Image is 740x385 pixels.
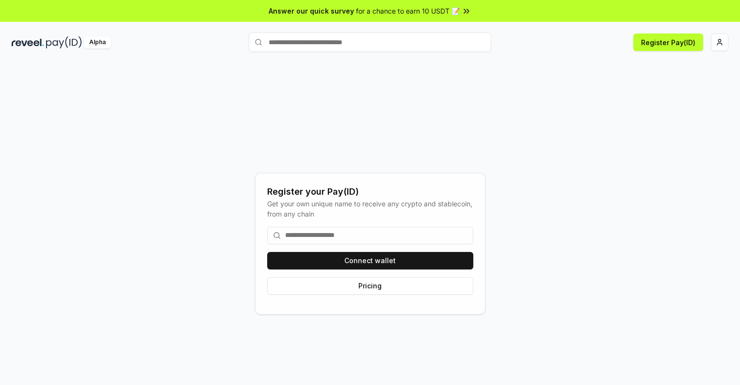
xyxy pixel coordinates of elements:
button: Pricing [267,277,473,295]
span: Answer our quick survey [269,6,354,16]
div: Get your own unique name to receive any crypto and stablecoin, from any chain [267,199,473,219]
div: Alpha [84,36,111,49]
button: Connect wallet [267,252,473,269]
img: pay_id [46,36,82,49]
span: for a chance to earn 10 USDT 📝 [356,6,460,16]
div: Register your Pay(ID) [267,185,473,199]
button: Register Pay(ID) [633,33,703,51]
img: reveel_dark [12,36,44,49]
